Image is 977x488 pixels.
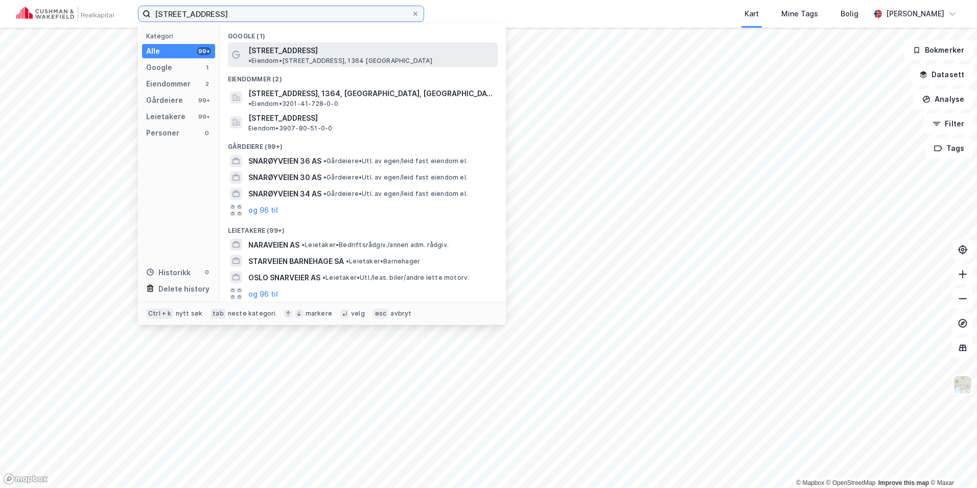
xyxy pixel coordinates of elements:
span: • [323,190,327,197]
div: 0 [203,129,211,137]
span: [STREET_ADDRESS] [248,45,318,57]
span: Eiendom • 3907-80-51-0-0 [248,124,332,132]
div: markere [306,309,332,318]
span: Leietaker • Utl./leas. biler/andre lette motorv. [322,274,469,282]
div: Kategori [146,32,215,40]
div: Ctrl + k [146,308,174,319]
div: [PERSON_NAME] [886,8,944,20]
span: • [248,100,251,107]
div: Bolig [841,8,858,20]
div: Kart [745,8,759,20]
button: og 96 til [248,287,278,300]
div: Historikk [146,267,191,279]
span: STARVEIEN BARNEHAGE SA [248,255,344,268]
span: Gårdeiere • Utl. av egen/leid fast eiendom el. [323,190,468,198]
button: Filter [924,114,973,134]
span: SNARØYVEIEN 36 AS [248,155,321,167]
div: Gårdeiere [146,94,183,106]
span: • [323,157,327,165]
img: cushman-wakefield-realkapital-logo.202ea83816669bd177139c58696a8fa1.svg [16,7,113,21]
span: • [346,257,349,265]
div: Delete history [158,283,210,295]
span: Eiendom • [STREET_ADDRESS], 1364 [GEOGRAPHIC_DATA] [248,57,432,65]
span: Gårdeiere • Utl. av egen/leid fast eiendom el. [323,157,468,165]
button: Analyse [914,89,973,109]
div: Gårdeiere (99+) [220,135,506,153]
span: Leietaker • Barnehager [346,257,420,265]
img: Z [953,375,972,394]
div: 99+ [197,113,211,121]
span: OSLO SNARVEIER AS [248,272,320,284]
button: og 96 til [248,204,278,216]
div: Kontrollprogram for chat [926,439,977,488]
span: Eiendom • 3201-41-728-0-0 [248,100,338,108]
div: velg [351,309,365,318]
span: Leietaker • Bedriftsrådgiv./annen adm. rådgiv. [301,241,449,249]
div: 1 [203,63,211,72]
div: Leietakere [146,110,185,123]
button: Datasett [911,64,973,85]
span: NARAVEIEN AS [248,239,299,251]
span: SNARØYVEIEN 34 AS [248,188,321,200]
span: • [301,241,305,249]
div: neste kategori [228,309,276,318]
input: Søk på adresse, matrikkel, gårdeiere, leietakere eller personer [151,6,411,21]
div: Google (1) [220,24,506,42]
div: Eiendommer [146,78,191,90]
a: Mapbox homepage [3,473,48,485]
div: esc [373,308,389,319]
div: Eiendommer (2) [220,67,506,85]
div: tab [211,308,226,319]
div: 2 [203,80,211,88]
span: [STREET_ADDRESS] [248,112,494,124]
span: • [323,173,327,181]
div: Leietakere (99+) [220,218,506,237]
button: Tags [925,138,973,159]
span: [STREET_ADDRESS], 1364, [GEOGRAPHIC_DATA], [GEOGRAPHIC_DATA] [248,87,494,100]
span: • [248,57,251,64]
span: • [322,274,325,281]
iframe: Chat Widget [926,439,977,488]
div: nytt søk [176,309,203,318]
span: SNARØYVEIEN 30 AS [248,171,321,184]
div: 0 [203,268,211,276]
div: avbryt [390,309,411,318]
div: Personer [146,127,179,139]
span: Gårdeiere • Utl. av egen/leid fast eiendom el. [323,173,468,182]
button: Bokmerker [904,40,973,60]
div: 99+ [197,96,211,104]
div: 99+ [197,47,211,55]
div: Mine Tags [781,8,818,20]
div: Google [146,61,172,74]
a: Mapbox [796,479,824,486]
a: Improve this map [878,479,929,486]
div: Alle [146,45,160,57]
a: OpenStreetMap [826,479,876,486]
